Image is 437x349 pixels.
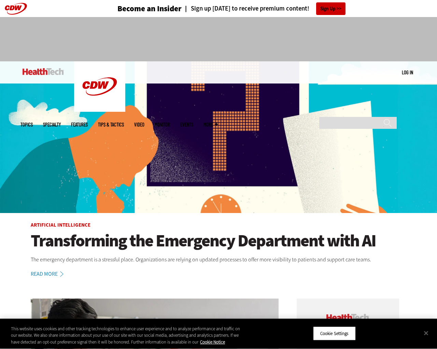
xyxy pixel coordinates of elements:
a: Read More [31,271,71,277]
a: Tips & Tactics [98,122,124,127]
span: More [203,122,218,127]
p: The emergency department is a stressful place. Organizations are relying on updated processes to ... [31,255,406,264]
a: CDW [74,106,125,113]
a: MonITor [155,122,170,127]
div: This website uses cookies and other tracking technologies to enhance user experience and to analy... [11,325,240,346]
a: Become an Insider [92,5,182,13]
button: Cookie Settings [313,326,356,340]
a: Artificial Intelligence [31,222,90,228]
h3: Become an Insider [117,5,182,13]
a: Events [180,122,193,127]
button: Close [419,325,434,340]
span: Specialty [43,122,61,127]
img: Home [23,68,64,75]
a: Log in [402,69,413,75]
a: Video [134,122,144,127]
div: User menu [402,69,413,76]
a: Sign up [DATE] to receive premium content! [182,5,309,12]
a: More information about your privacy [200,339,225,345]
img: Home [74,61,125,112]
a: Features [71,122,88,127]
span: Topics [20,122,33,127]
a: Transforming the Emergency Department with AI [31,231,406,250]
iframe: advertisement [94,24,343,55]
a: Sign Up [316,2,346,15]
img: cdw insider logo [326,314,369,321]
